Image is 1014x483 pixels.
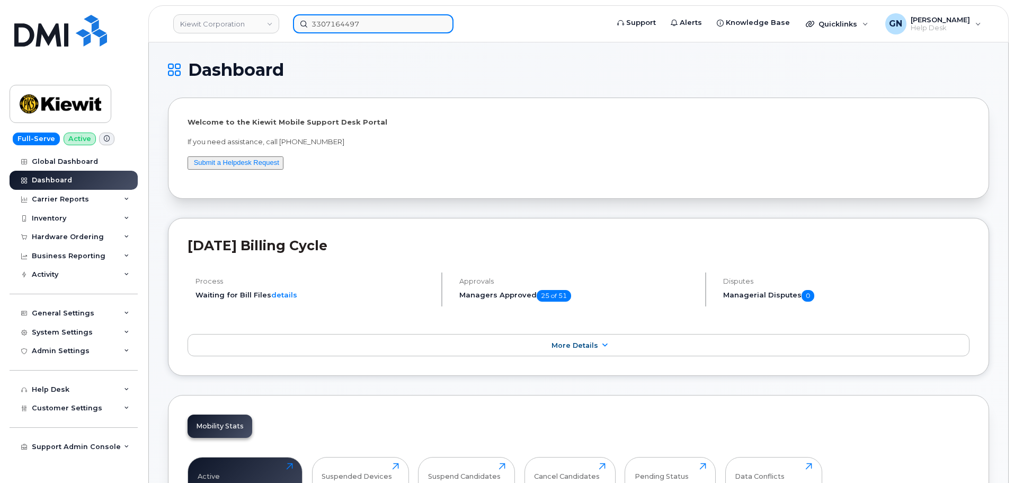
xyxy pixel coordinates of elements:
[552,341,598,349] span: More Details
[723,277,969,285] h4: Disputes
[194,159,279,166] a: Submit a Helpdesk Request
[968,437,1006,475] iframe: Messenger Launcher
[198,463,220,480] div: Active
[188,137,969,147] p: If you need assistance, call [PHONE_NUMBER]
[188,117,969,127] p: Welcome to the Kiewit Mobile Support Desk Portal
[195,290,432,300] li: Waiting for Bill Files
[635,463,689,480] div: Pending Status
[537,290,571,302] span: 25 of 51
[188,238,969,253] h2: [DATE] Billing Cycle
[322,463,392,480] div: Suspended Devices
[428,463,501,480] div: Suspend Candidates
[534,463,600,480] div: Cancel Candidates
[188,156,283,170] button: Submit a Helpdesk Request
[802,290,814,302] span: 0
[459,277,696,285] h4: Approvals
[195,277,432,285] h4: Process
[459,290,696,302] h5: Managers Approved
[723,290,969,302] h5: Managerial Disputes
[271,291,297,299] a: details
[735,463,785,480] div: Data Conflicts
[188,62,284,78] span: Dashboard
